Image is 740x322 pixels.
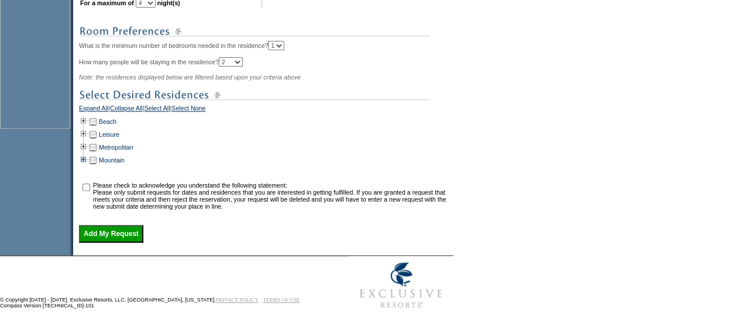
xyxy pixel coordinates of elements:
[144,105,170,115] a: Select All
[99,118,116,125] a: Beach
[79,24,430,39] img: subTtlRoomPreferences.gif
[263,297,300,303] a: TERMS OF USE
[171,105,205,115] a: Select None
[216,297,259,303] a: PRIVACY POLICY
[99,131,119,138] a: Leisure
[79,105,450,115] div: | | |
[79,105,108,115] a: Expand All
[79,225,143,243] input: Add My Request
[79,74,301,81] span: Note: the residences displayed below are filtered based upon your criteria above
[349,256,453,314] img: Exclusive Resorts
[99,157,125,164] a: Mountain
[99,144,133,151] a: Metropolitan
[110,105,143,115] a: Collapse All
[93,182,449,210] td: Please check to acknowledge you understand the following statement: Please only submit requests f...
